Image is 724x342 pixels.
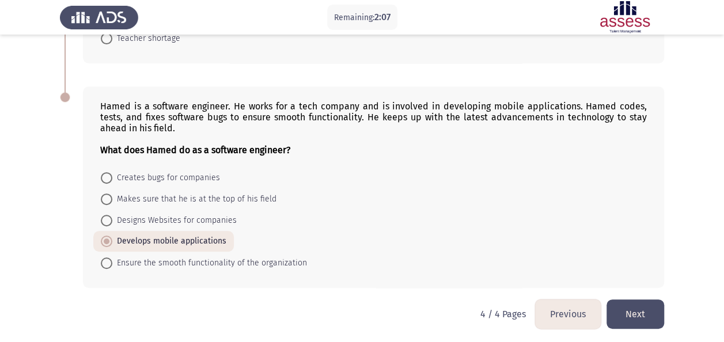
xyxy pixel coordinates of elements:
[535,299,601,329] button: load previous page
[112,32,180,45] span: Teacher shortage
[480,309,526,320] p: 4 / 4 Pages
[112,256,307,270] span: Ensure the smooth functionality of the organization
[112,214,237,227] span: Designs Websites for companies
[607,299,664,329] button: load next page
[60,1,138,33] img: Assess Talent Management logo
[100,145,290,155] b: What does Hamed do as a software engineer?
[112,171,220,185] span: Creates bugs for companies
[334,10,391,25] p: Remaining:
[586,1,664,33] img: Assessment logo of ASSESS English Language Assessment (3 Module) (Ba - IB)
[112,234,226,248] span: Develops mobile applications
[374,12,391,22] span: 2:07
[112,192,276,206] span: Makes sure that he is at the top of his field
[100,101,647,155] div: Hamed is a software engineer. He works for a tech company and is involved in developing mobile ap...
